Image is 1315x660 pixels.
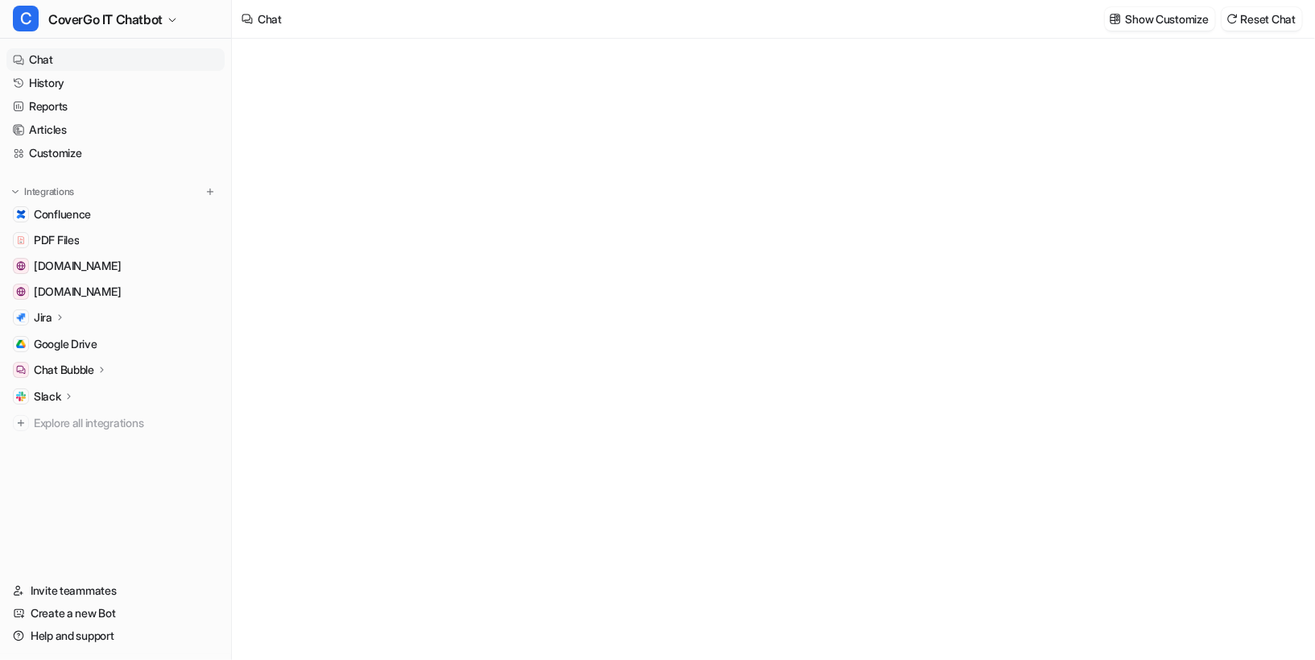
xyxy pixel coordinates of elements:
[1222,7,1302,31] button: Reset Chat
[34,258,121,274] span: [DOMAIN_NAME]
[205,186,216,197] img: menu_add.svg
[1226,13,1238,25] img: reset
[6,412,225,434] a: Explore all integrations
[34,410,218,436] span: Explore all integrations
[16,313,26,322] img: Jira
[6,184,79,200] button: Integrations
[1126,10,1209,27] p: Show Customize
[34,388,61,405] p: Slack
[10,186,21,197] img: expand menu
[34,232,79,248] span: PDF Files
[1110,13,1121,25] img: customize
[16,261,26,271] img: community.atlassian.com
[6,118,225,141] a: Articles
[34,206,91,222] span: Confluence
[6,72,225,94] a: History
[16,339,26,349] img: Google Drive
[16,392,26,401] img: Slack
[34,309,52,326] p: Jira
[6,48,225,71] a: Chat
[34,336,97,352] span: Google Drive
[16,235,26,245] img: PDF Files
[6,333,225,355] a: Google DriveGoogle Drive
[6,280,225,303] a: support.atlassian.com[DOMAIN_NAME]
[6,95,225,118] a: Reports
[13,415,29,431] img: explore all integrations
[6,142,225,164] a: Customize
[48,8,163,31] span: CoverGo IT Chatbot
[16,210,26,219] img: Confluence
[6,203,225,226] a: ConfluenceConfluence
[24,185,74,198] p: Integrations
[6,602,225,625] a: Create a new Bot
[6,255,225,277] a: community.atlassian.com[DOMAIN_NAME]
[6,579,225,602] a: Invite teammates
[6,229,225,251] a: PDF FilesPDF Files
[6,625,225,647] a: Help and support
[258,10,282,27] div: Chat
[34,284,121,300] span: [DOMAIN_NAME]
[13,6,39,31] span: C
[1105,7,1215,31] button: Show Customize
[16,287,26,297] img: support.atlassian.com
[16,365,26,375] img: Chat Bubble
[34,362,94,378] p: Chat Bubble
